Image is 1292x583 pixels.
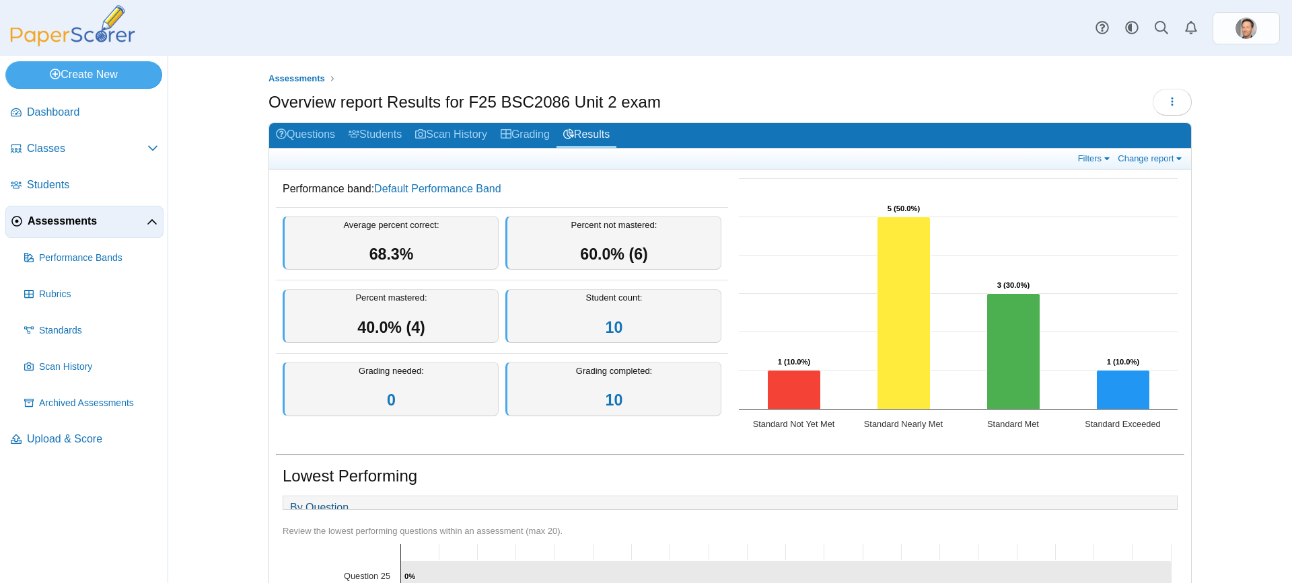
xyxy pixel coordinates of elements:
div: Student count: [505,289,721,344]
span: Assessments [28,214,147,229]
span: Upload & Score [27,432,158,446]
span: Standards [39,324,158,338]
a: PaperScorer [5,37,140,48]
h1: Lowest Performing [283,465,417,488]
text: Standard Met [987,419,1039,429]
a: 0 [387,391,396,409]
h1: Overview report Results for F25 BSC2086 Unit 2 exam [268,91,661,114]
div: Percent not mastered: [505,216,721,270]
div: Grading needed: [283,362,499,416]
a: Students [342,123,408,148]
a: Alerts [1176,13,1206,43]
text: Standard Not Yet Met [753,419,835,429]
span: 60.0% (6) [580,245,648,263]
text: 3 (30.0%) [997,281,1030,289]
span: Dashboard [27,105,158,120]
a: Rubrics [19,278,164,311]
a: Assessments [5,206,164,238]
span: 68.3% [369,245,414,263]
div: Average percent correct: [283,216,499,270]
text: 0% [404,572,415,580]
span: Archived Assessments [39,397,158,410]
path: Standard Met, 3. Overall Assessment Performance. [987,294,1040,410]
a: Dashboard [5,97,164,129]
a: Create New [5,61,162,88]
a: ps.HSacT1knwhZLr8ZK [1213,12,1280,44]
a: Scan History [408,123,494,148]
a: Change report [1114,153,1188,164]
a: Upload & Score [5,424,164,456]
text: 5 (50.0%) [888,204,921,212]
div: Percent mastered: [283,289,499,344]
path: Standard Exceeded, 1. Overall Assessment Performance. [1097,371,1150,410]
path: Standard Nearly Met, 5. Overall Assessment Performance. [877,217,931,410]
a: Questions [269,123,342,148]
div: Review the lowest performing questions within an assessment (max 20). [283,525,1178,537]
a: By Question [283,496,355,519]
span: Classes [27,141,147,156]
img: ps.HSacT1knwhZLr8ZK [1235,17,1257,39]
a: Standards [19,315,164,347]
img: PaperScorer [5,5,140,46]
a: Performance Bands [19,242,164,274]
span: Patrick Rowe [1235,17,1257,39]
a: Scan History [19,351,164,383]
text: 1 (10.0%) [778,358,811,366]
text: Question 25 [344,571,390,581]
path: Standard Not Yet Met, 1. Overall Assessment Performance. [768,371,821,410]
svg: Interactive chart [732,171,1184,440]
a: Grading [494,123,557,148]
a: Default Performance Band [374,183,501,194]
span: Performance Bands [39,251,158,265]
a: 10 [606,319,623,336]
span: Scan History [39,360,158,374]
a: Students [5,169,164,202]
span: 40.0% (4) [357,319,425,336]
div: Grading completed: [505,362,721,416]
text: Standard Exceeded [1085,419,1160,429]
dd: Performance band: [276,171,728,206]
a: Archived Assessments [19,387,164,420]
span: Assessments [268,73,325,83]
span: Students [27,178,158,192]
a: Filters [1075,153,1116,164]
a: Assessments [265,71,328,87]
a: Classes [5,133,164,165]
a: Results [557,123,616,148]
a: 10 [606,391,623,409]
text: 1 (10.0%) [1107,358,1140,366]
span: Rubrics [39,288,158,301]
div: Chart. Highcharts interactive chart. [732,171,1184,440]
text: Standard Nearly Met [864,419,943,429]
